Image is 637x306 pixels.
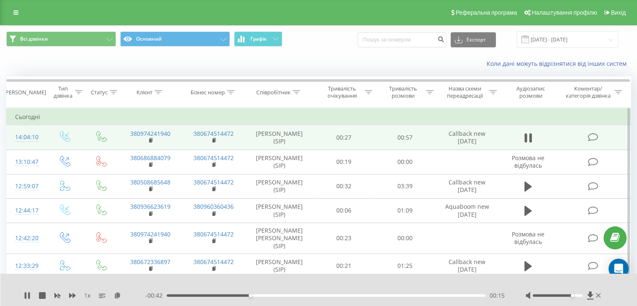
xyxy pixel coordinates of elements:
span: 00:15 [490,291,505,300]
td: [PERSON_NAME] (SIP) [245,198,314,223]
td: Callback new [DATE] [435,174,498,198]
span: - 00:42 [145,291,167,300]
div: Аудіозапис розмови [506,85,555,99]
span: Графік [250,36,267,42]
td: 00:21 [314,254,374,278]
span: Налаштування профілю [531,9,597,16]
td: 00:00 [374,223,435,254]
span: Вихід [611,9,626,16]
div: 12:44:17 [15,202,37,219]
td: Aquaboom new [DATE] [435,198,498,223]
a: 380674514472 [193,154,234,162]
a: 380974241940 [130,230,170,238]
a: 380674514472 [193,258,234,266]
a: 380508685648 [130,178,170,186]
div: Назва схеми переадресації [443,85,487,99]
div: 12:42:20 [15,230,37,246]
td: [PERSON_NAME] (SIP) [245,150,314,174]
div: Співробітник [256,89,291,96]
span: Всі дзвінки [20,36,48,42]
div: Статус [91,89,108,96]
span: Розмова не відбулась [512,154,544,169]
td: Сьогодні [7,109,631,125]
td: 00:19 [314,150,374,174]
div: Accessibility label [571,294,574,297]
div: Accessibility label [249,294,252,297]
div: Тривалість очікування [321,85,363,99]
button: Експорт [451,32,496,47]
a: 380674514472 [193,230,234,238]
td: 00:32 [314,174,374,198]
div: Клієнт [137,89,152,96]
td: [PERSON_NAME] (SIP) [245,125,314,150]
td: 00:06 [314,198,374,223]
a: 380674514472 [193,130,234,137]
button: Всі дзвінки [6,31,116,47]
div: Бізнес номер [191,89,225,96]
a: 380686884079 [130,154,170,162]
td: 00:23 [314,223,374,254]
td: 01:09 [374,198,435,223]
button: Основний [120,31,230,47]
input: Пошук за номером [358,32,446,47]
td: Callback new [DATE] [435,125,498,150]
a: 380974241940 [130,130,170,137]
a: 380960360436 [193,202,234,210]
span: Розмова не відбулась [512,230,544,246]
a: Коли дані можуть відрізнятися вiд інших систем [487,60,631,67]
td: [PERSON_NAME] (SIP) [245,174,314,198]
td: [PERSON_NAME] (SIP) [245,254,314,278]
div: 14:04:10 [15,129,37,145]
td: 00:57 [374,125,435,150]
a: 380674514472 [193,178,234,186]
td: [PERSON_NAME] [PERSON_NAME] (SIP) [245,223,314,254]
div: 12:59:07 [15,178,37,194]
td: Callback new [DATE] [435,254,498,278]
a: 380672336897 [130,258,170,266]
div: 12:33:29 [15,258,37,274]
div: Коментар/категорія дзвінка [563,85,612,99]
span: Реферальна програма [456,9,517,16]
div: Тривалість розмови [382,85,424,99]
div: Тип дзвінка [53,85,72,99]
td: 01:25 [374,254,435,278]
td: 00:27 [314,125,374,150]
td: 03:39 [374,174,435,198]
a: 380936623619 [130,202,170,210]
div: Open Intercom Messenger [609,259,629,279]
span: 1 x [84,291,90,300]
td: 00:00 [374,150,435,174]
div: 13:10:47 [15,154,37,170]
button: Графік [234,31,282,47]
div: [PERSON_NAME] [4,89,46,96]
